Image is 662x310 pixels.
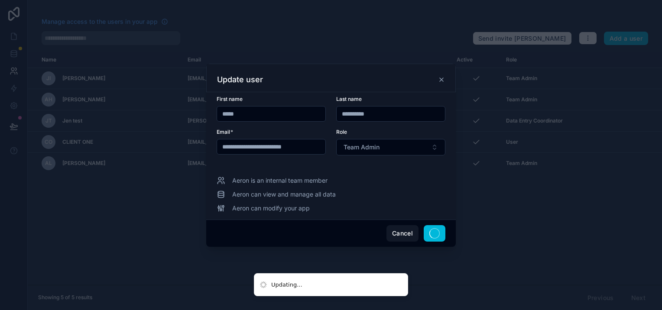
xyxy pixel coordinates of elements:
span: Aeron can view and manage all data [232,190,336,199]
h3: Update user [217,74,263,85]
button: Select Button [336,139,445,155]
span: Email [217,129,230,135]
span: Last name [336,96,362,102]
span: First name [217,96,243,102]
span: Aeron can modify your app [232,204,310,213]
span: Aeron is an internal team member [232,176,328,185]
span: Team Admin [344,143,380,152]
div: Updating... [271,281,302,289]
button: Cancel [386,225,419,242]
span: Role [336,129,347,135]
